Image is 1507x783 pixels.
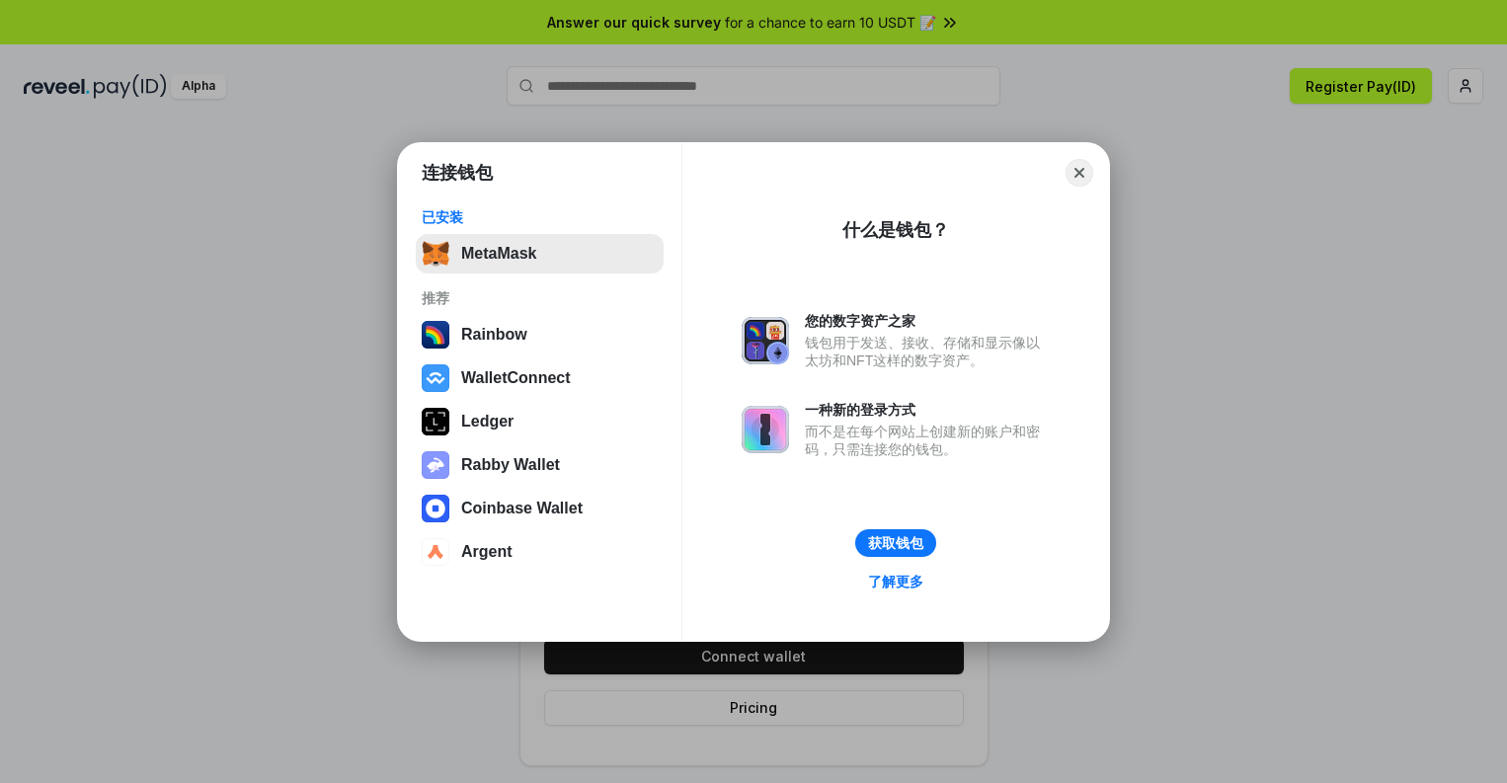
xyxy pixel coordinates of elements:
div: 什么是钱包？ [842,218,949,242]
div: WalletConnect [461,369,571,387]
img: svg+xml,%3Csvg%20width%3D%22120%22%20height%3D%22120%22%20viewBox%3D%220%200%20120%20120%22%20fil... [422,321,449,349]
div: Rabby Wallet [461,456,560,474]
div: Rainbow [461,326,527,344]
div: 已安装 [422,208,658,226]
div: 获取钱包 [868,534,923,552]
button: Ledger [416,402,664,441]
div: Argent [461,543,513,561]
img: svg+xml,%3Csvg%20width%3D%2228%22%20height%3D%2228%22%20viewBox%3D%220%200%2028%2028%22%20fill%3D... [422,495,449,522]
img: svg+xml,%3Csvg%20xmlns%3D%22http%3A%2F%2Fwww.w3.org%2F2000%2Fsvg%22%20fill%3D%22none%22%20viewBox... [742,406,789,453]
img: svg+xml,%3Csvg%20xmlns%3D%22http%3A%2F%2Fwww.w3.org%2F2000%2Fsvg%22%20width%3D%2228%22%20height%3... [422,408,449,435]
div: 您的数字资产之家 [805,312,1050,330]
div: 一种新的登录方式 [805,401,1050,419]
div: MetaMask [461,245,536,263]
div: 推荐 [422,289,658,307]
button: 获取钱包 [855,529,936,557]
button: MetaMask [416,234,664,274]
h1: 连接钱包 [422,161,493,185]
img: svg+xml,%3Csvg%20width%3D%2228%22%20height%3D%2228%22%20viewBox%3D%220%200%2028%2028%22%20fill%3D... [422,364,449,392]
div: 而不是在每个网站上创建新的账户和密码，只需连接您的钱包。 [805,423,1050,458]
button: Close [1066,159,1093,187]
button: Argent [416,532,664,572]
div: Coinbase Wallet [461,500,583,517]
button: Rainbow [416,315,664,354]
div: 钱包用于发送、接收、存储和显示像以太坊和NFT这样的数字资产。 [805,334,1050,369]
img: svg+xml,%3Csvg%20xmlns%3D%22http%3A%2F%2Fwww.w3.org%2F2000%2Fsvg%22%20fill%3D%22none%22%20viewBox... [422,451,449,479]
button: Coinbase Wallet [416,489,664,528]
a: 了解更多 [856,569,935,594]
button: WalletConnect [416,358,664,398]
img: svg+xml,%3Csvg%20fill%3D%22none%22%20height%3D%2233%22%20viewBox%3D%220%200%2035%2033%22%20width%... [422,240,449,268]
div: Ledger [461,413,514,431]
img: svg+xml,%3Csvg%20xmlns%3D%22http%3A%2F%2Fwww.w3.org%2F2000%2Fsvg%22%20fill%3D%22none%22%20viewBox... [742,317,789,364]
img: svg+xml,%3Csvg%20width%3D%2228%22%20height%3D%2228%22%20viewBox%3D%220%200%2028%2028%22%20fill%3D... [422,538,449,566]
div: 了解更多 [868,573,923,590]
button: Rabby Wallet [416,445,664,485]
